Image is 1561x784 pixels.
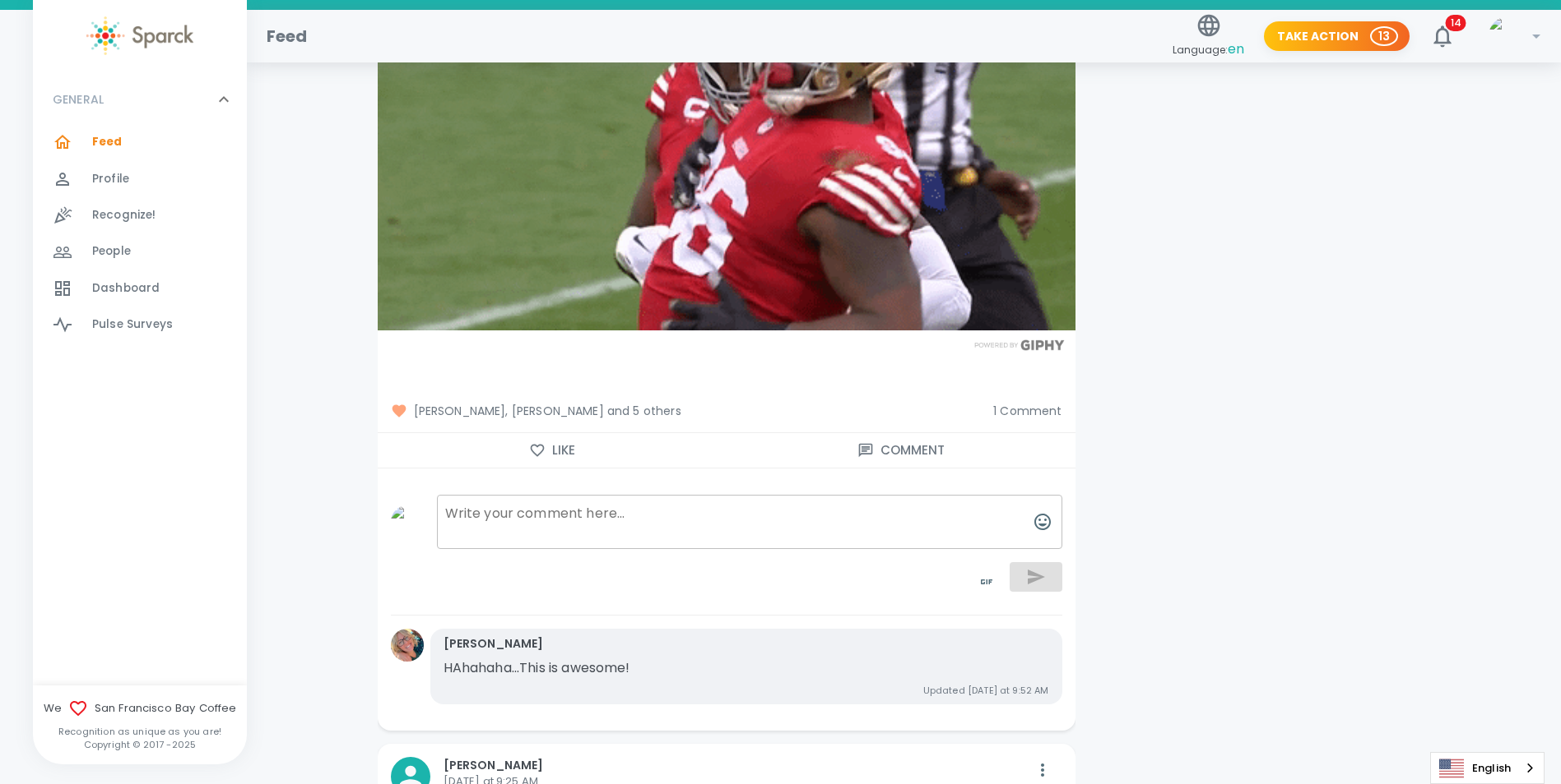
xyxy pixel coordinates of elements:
button: 14 [1423,16,1462,56]
a: People [33,233,247,270]
p: [PERSON_NAME] [444,757,1029,773]
button: Comment [727,433,1076,468]
p: GENERAL [53,91,104,108]
p: Recognition as unique as you are! [33,725,247,738]
span: Dashboard [92,280,160,297]
a: Dashboard [33,270,247,307]
span: [PERSON_NAME], [PERSON_NAME] and 5 others [391,403,981,419]
p: 13 [1378,28,1390,44]
span: 14 [1446,15,1466,31]
button: Like [378,433,727,468]
a: Profile [33,161,247,197]
p: HAhahaha...This is awesome! [444,658,937,678]
span: Language: [1173,39,1244,61]
span: en [1228,39,1244,58]
img: Picture of David [1489,16,1528,56]
a: Sparck logo [33,16,247,55]
a: English [1431,753,1544,783]
span: We San Francisco Bay Coffee [33,699,247,718]
a: Feed [33,124,247,160]
aside: Language selected: English [1430,752,1545,784]
img: Powered by GIPHY [970,339,1069,350]
button: Language:en [1166,7,1251,66]
span: Profile [92,171,129,187]
img: Picture of David Gutierrez [391,505,424,538]
button: toggle password visibility [967,562,1006,602]
a: Pulse Surveys [33,307,247,343]
p: [PERSON_NAME] [444,635,544,652]
button: Take Action 13 [1264,21,1410,52]
p: Copyright © 2017 - 2025 [33,738,247,751]
img: Picture of Emily Eaton [391,629,424,662]
div: GENERAL [33,124,247,349]
span: Pulse Surveys [92,316,173,333]
img: Sparck logo [86,16,193,55]
div: Language [1430,752,1545,784]
span: Recognize! [92,207,156,224]
a: Recognize! [33,197,247,233]
span: People [92,243,131,260]
p: Updated [DATE] at 9:52 AM [923,685,1049,698]
div: GENERAL [33,75,247,124]
span: 1 Comment [993,403,1062,419]
h1: Feed [267,23,308,49]
span: Feed [92,134,123,150]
